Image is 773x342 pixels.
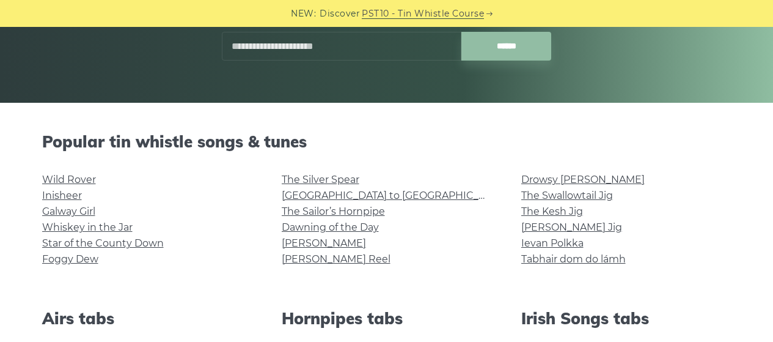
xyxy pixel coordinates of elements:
[521,190,613,201] a: The Swallowtail Jig
[521,237,584,249] a: Ievan Polkka
[42,132,731,151] h2: Popular tin whistle songs & tunes
[282,174,359,185] a: The Silver Spear
[521,174,645,185] a: Drowsy [PERSON_NAME]
[282,309,492,328] h2: Hornpipes tabs
[521,206,583,217] a: The Kesh Jig
[282,253,390,265] a: [PERSON_NAME] Reel
[42,309,252,328] h2: Airs tabs
[42,221,133,233] a: Whiskey in the Jar
[282,237,366,249] a: [PERSON_NAME]
[42,174,96,185] a: Wild Rover
[42,237,164,249] a: Star of the County Down
[521,253,626,265] a: Tabhair dom do lámh
[521,221,622,233] a: [PERSON_NAME] Jig
[521,309,731,328] h2: Irish Songs tabs
[362,7,484,21] a: PST10 - Tin Whistle Course
[282,206,385,217] a: The Sailor’s Hornpipe
[42,206,95,217] a: Galway Girl
[42,253,98,265] a: Foggy Dew
[282,190,507,201] a: [GEOGRAPHIC_DATA] to [GEOGRAPHIC_DATA]
[320,7,360,21] span: Discover
[282,221,379,233] a: Dawning of the Day
[42,190,82,201] a: Inisheer
[291,7,316,21] span: NEW:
